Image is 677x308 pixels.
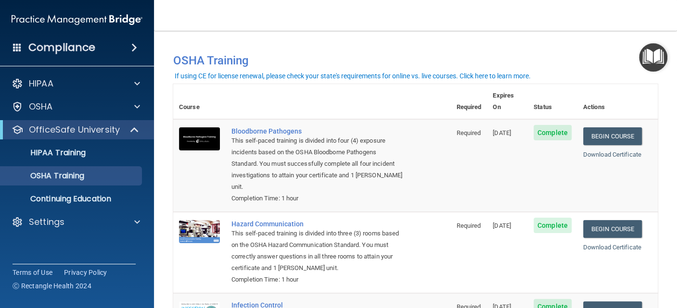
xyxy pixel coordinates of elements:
a: HIPAA [12,78,140,89]
th: Status [528,84,577,119]
a: OSHA [12,101,140,112]
a: Begin Course [583,220,642,238]
span: [DATE] [493,222,511,229]
div: This self-paced training is divided into four (4) exposure incidents based on the OSHA Bloodborne... [231,135,402,193]
a: OfficeSafe University [12,124,140,136]
th: Course [173,84,226,119]
p: HIPAA [29,78,53,89]
span: Complete [534,218,572,233]
div: If using CE for license renewal, please check your state's requirements for online vs. live cours... [175,73,531,79]
p: OSHA [29,101,53,112]
a: Download Certificate [583,151,641,158]
span: Complete [534,125,572,140]
span: Ⓒ Rectangle Health 2024 [13,281,91,291]
button: If using CE for license renewal, please check your state's requirements for online vs. live cours... [173,71,532,81]
span: Required [456,222,481,229]
div: Completion Time: 1 hour [231,193,402,204]
a: Privacy Policy [64,268,107,277]
p: OSHA Training [6,171,84,181]
a: Settings [12,216,140,228]
p: Continuing Education [6,194,138,204]
th: Expires On [487,84,528,119]
button: Open Resource Center [639,43,667,72]
a: Hazard Communication [231,220,402,228]
h4: OSHA Training [173,54,658,67]
a: Download Certificate [583,244,641,251]
p: Settings [29,216,64,228]
th: Actions [577,84,658,119]
p: OfficeSafe University [29,124,120,136]
span: [DATE] [493,129,511,136]
div: This self-paced training is divided into three (3) rooms based on the OSHA Hazard Communication S... [231,228,402,274]
a: Begin Course [583,127,642,145]
a: Bloodborne Pathogens [231,127,402,135]
th: Required [450,84,487,119]
h4: Compliance [28,41,95,54]
div: Completion Time: 1 hour [231,274,402,285]
p: HIPAA Training [6,148,86,158]
img: PMB logo [12,10,142,29]
a: Terms of Use [13,268,52,277]
span: Required [456,129,481,136]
